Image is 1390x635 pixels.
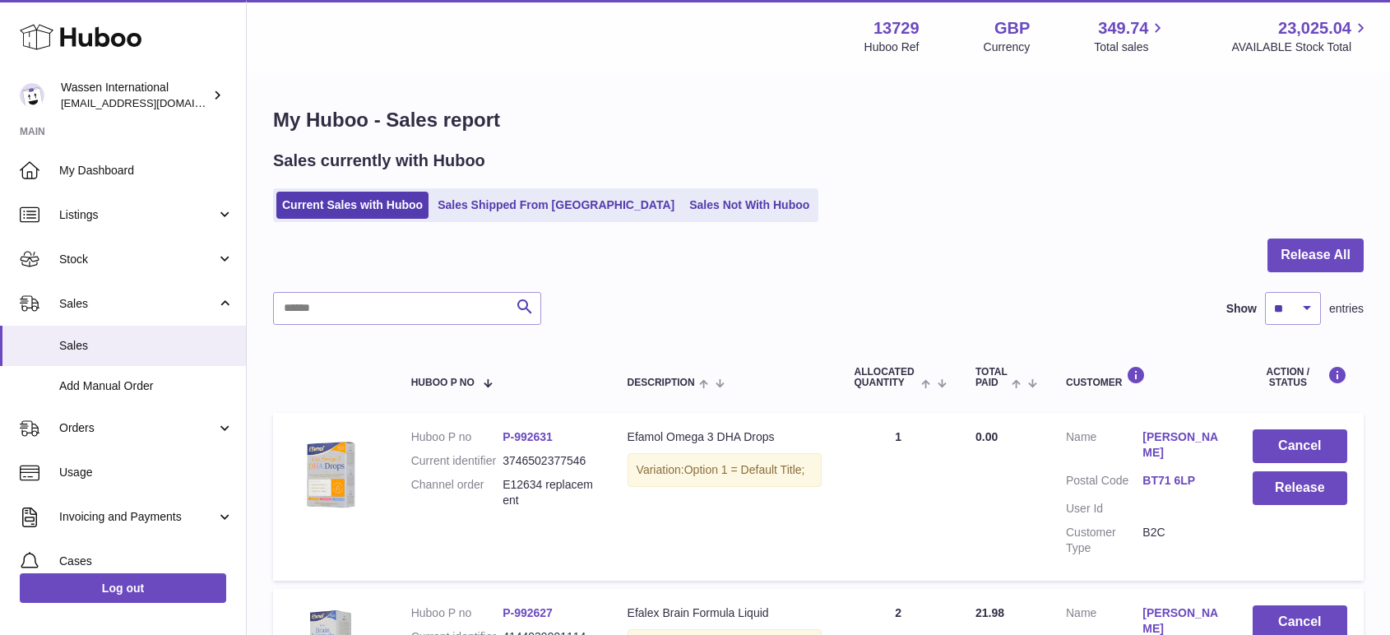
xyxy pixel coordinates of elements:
[411,605,503,621] dt: Huboo P no
[1231,17,1370,55] a: 23,025.04 AVAILABLE Stock Total
[59,420,216,436] span: Orders
[411,429,503,445] dt: Huboo P no
[1253,429,1347,463] button: Cancel
[59,252,216,267] span: Stock
[59,378,234,394] span: Add Manual Order
[503,430,553,443] a: P-992631
[273,150,485,172] h2: Sales currently with Huboo
[59,509,216,525] span: Invoicing and Payments
[290,429,372,512] img: Kids-Omega-3-DHA-Drops-Angle.png
[59,207,216,223] span: Listings
[1142,429,1219,461] a: [PERSON_NAME]
[411,453,503,469] dt: Current identifier
[1253,471,1347,505] button: Release
[1066,525,1142,556] dt: Customer Type
[276,192,429,219] a: Current Sales with Huboo
[61,80,209,111] div: Wassen International
[1142,473,1219,489] a: BT71 6LP
[628,453,822,487] div: Variation:
[1098,17,1148,39] span: 349.74
[975,430,998,443] span: 0.00
[683,192,815,219] a: Sales Not With Huboo
[1094,39,1167,55] span: Total sales
[59,296,216,312] span: Sales
[1226,301,1257,317] label: Show
[855,367,917,388] span: ALLOCATED Quantity
[20,83,44,108] img: gemma.moses@wassen.com
[1253,366,1347,388] div: Action / Status
[411,378,475,388] span: Huboo P no
[684,463,805,476] span: Option 1 = Default Title;
[628,429,822,445] div: Efamol Omega 3 DHA Drops
[628,378,695,388] span: Description
[273,107,1364,133] h1: My Huboo - Sales report
[1278,17,1351,39] span: 23,025.04
[994,17,1030,39] strong: GBP
[59,465,234,480] span: Usage
[411,477,503,508] dt: Channel order
[1066,501,1142,517] dt: User Id
[1329,301,1364,317] span: entries
[1267,239,1364,272] button: Release All
[503,477,594,508] dd: E12634 replacement
[59,163,234,178] span: My Dashboard
[1066,366,1220,388] div: Customer
[1066,429,1142,465] dt: Name
[873,17,920,39] strong: 13729
[838,413,959,580] td: 1
[20,573,226,603] a: Log out
[59,554,234,569] span: Cases
[628,605,822,621] div: Efalex Brain Formula Liquid
[1066,473,1142,493] dt: Postal Code
[503,606,553,619] a: P-992627
[1231,39,1370,55] span: AVAILABLE Stock Total
[864,39,920,55] div: Huboo Ref
[975,606,1004,619] span: 21.98
[59,338,234,354] span: Sales
[61,96,242,109] span: [EMAIL_ADDRESS][DOMAIN_NAME]
[975,367,1008,388] span: Total paid
[1142,525,1219,556] dd: B2C
[503,453,594,469] dd: 3746502377546
[432,192,680,219] a: Sales Shipped From [GEOGRAPHIC_DATA]
[1094,17,1167,55] a: 349.74 Total sales
[984,39,1031,55] div: Currency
